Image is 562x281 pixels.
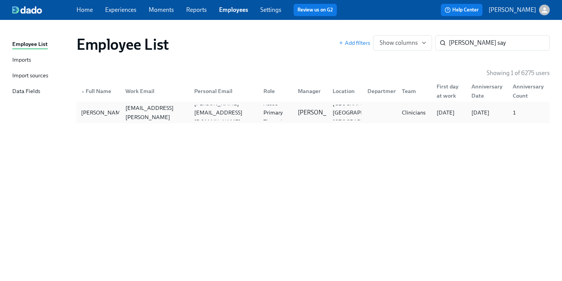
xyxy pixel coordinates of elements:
[12,56,70,65] a: Imports
[373,35,432,51] button: Show columns
[396,83,430,99] div: Team
[445,6,479,14] span: Help Center
[434,108,465,117] div: [DATE]
[364,87,402,96] div: Department
[257,83,292,99] div: Role
[292,83,326,99] div: Manager
[81,90,85,93] span: ▲
[78,87,119,96] div: Full Name
[149,6,174,13] a: Moments
[330,99,392,126] div: [GEOGRAPHIC_DATA] [GEOGRAPHIC_DATA] [GEOGRAPHIC_DATA]
[295,87,326,96] div: Manager
[105,6,136,13] a: Experiences
[78,83,119,99] div: ▲Full Name
[122,94,188,131] div: [PERSON_NAME][EMAIL_ADDRESS][PERSON_NAME][DOMAIN_NAME]
[430,83,465,99] div: First day at work
[76,102,550,123] a: [PERSON_NAME][PERSON_NAME][EMAIL_ADDRESS][PERSON_NAME][DOMAIN_NAME][PERSON_NAME][EMAIL_ADDRESS][D...
[465,83,507,99] div: Anniversary Date
[188,83,257,99] div: Personal Email
[297,6,333,14] a: Review us on G2
[12,40,48,49] div: Employee List
[399,87,430,96] div: Team
[12,71,48,81] div: Import sources
[12,87,70,96] a: Data Fields
[76,6,93,13] a: Home
[468,108,507,117] div: [DATE]
[507,83,548,99] div: Anniversary Count
[441,4,482,16] button: Help Center
[76,35,169,54] h1: Employee List
[326,83,361,99] div: Location
[339,39,370,47] button: Add filters
[487,69,550,77] p: Showing 1 of 6275 users
[510,82,548,100] div: Anniversary Count
[468,82,507,100] div: Anniversary Date
[12,56,31,65] div: Imports
[380,39,426,47] span: Show columns
[298,108,345,117] p: [PERSON_NAME]
[191,99,257,126] div: [PERSON_NAME][EMAIL_ADDRESS][DOMAIN_NAME]
[186,6,207,13] a: Reports
[191,87,257,96] div: Personal Email
[78,108,129,117] div: [PERSON_NAME]
[330,87,361,96] div: Location
[12,6,76,14] a: dado
[361,83,396,99] div: Department
[219,6,248,13] a: Employees
[260,99,292,126] div: Assoc Primary Therapist
[12,71,70,81] a: Import sources
[510,108,548,117] div: 1
[12,40,70,49] a: Employee List
[434,82,465,100] div: First day at work
[12,6,42,14] img: dado
[489,5,550,15] button: [PERSON_NAME]
[122,87,188,96] div: Work Email
[12,87,40,96] div: Data Fields
[399,108,430,117] div: Clinicians
[260,87,292,96] div: Role
[260,6,281,13] a: Settings
[119,83,188,99] div: Work Email
[294,4,337,16] button: Review us on G2
[489,6,536,14] p: [PERSON_NAME]
[449,35,550,51] input: Search by name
